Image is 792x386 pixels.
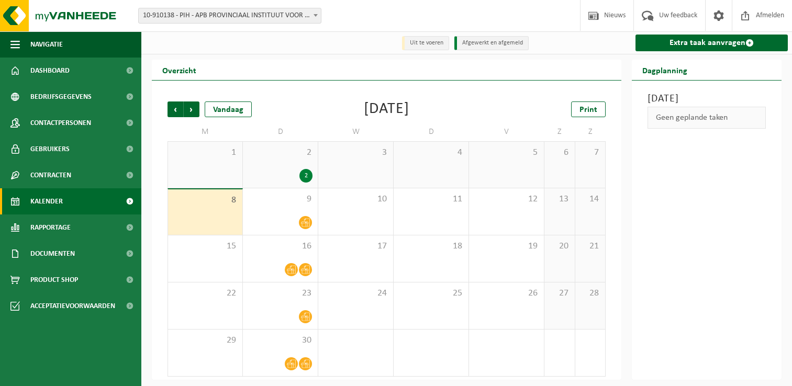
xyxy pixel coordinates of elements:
[550,288,570,299] span: 27
[550,194,570,205] span: 13
[454,36,529,50] li: Afgewerkt en afgemeld
[248,335,313,346] span: 30
[474,288,539,299] span: 26
[364,101,409,117] div: [DATE]
[402,36,449,50] li: Uit te voeren
[173,288,237,299] span: 22
[243,122,318,141] td: D
[173,195,237,206] span: 8
[474,241,539,252] span: 19
[469,122,544,141] td: V
[30,214,71,241] span: Rapportage
[324,241,388,252] span: 17
[550,147,570,158] span: 6
[173,241,237,252] span: 15
[399,194,463,205] span: 11
[318,122,394,141] td: W
[632,60,698,80] h2: Dagplanning
[30,136,70,162] span: Gebruikers
[30,162,71,188] span: Contracten
[173,147,237,158] span: 1
[581,194,600,205] span: 14
[399,147,463,158] span: 4
[635,35,788,51] a: Extra taak aanvragen
[30,58,70,84] span: Dashboard
[30,84,92,110] span: Bedrijfsgegevens
[248,288,313,299] span: 23
[30,267,78,293] span: Product Shop
[581,147,600,158] span: 7
[139,8,321,23] span: 10-910138 - PIH - APB PROVINCIAAL INSTITUUT VOOR HYGIENE - ANTWERPEN
[248,241,313,252] span: 16
[324,288,388,299] span: 24
[248,194,313,205] span: 9
[184,101,199,117] span: Volgende
[205,101,252,117] div: Vandaag
[324,194,388,205] span: 10
[248,147,313,158] span: 2
[575,122,606,141] td: Z
[581,241,600,252] span: 21
[30,293,115,319] span: Acceptatievoorwaarden
[324,147,388,158] span: 3
[579,106,597,114] span: Print
[394,122,469,141] td: D
[581,288,600,299] span: 28
[399,241,463,252] span: 18
[168,122,243,141] td: M
[30,110,91,136] span: Contactpersonen
[648,91,766,107] h3: [DATE]
[544,122,575,141] td: Z
[30,188,63,214] span: Kalender
[30,241,75,267] span: Documenten
[168,101,183,117] span: Vorige
[30,31,63,58] span: Navigatie
[474,147,539,158] span: 5
[152,60,207,80] h2: Overzicht
[399,288,463,299] span: 25
[648,107,766,129] div: Geen geplande taken
[474,194,539,205] span: 12
[299,169,313,183] div: 2
[550,241,570,252] span: 20
[173,335,237,346] span: 29
[138,8,321,24] span: 10-910138 - PIH - APB PROVINCIAAL INSTITUUT VOOR HYGIENE - ANTWERPEN
[571,101,606,117] a: Print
